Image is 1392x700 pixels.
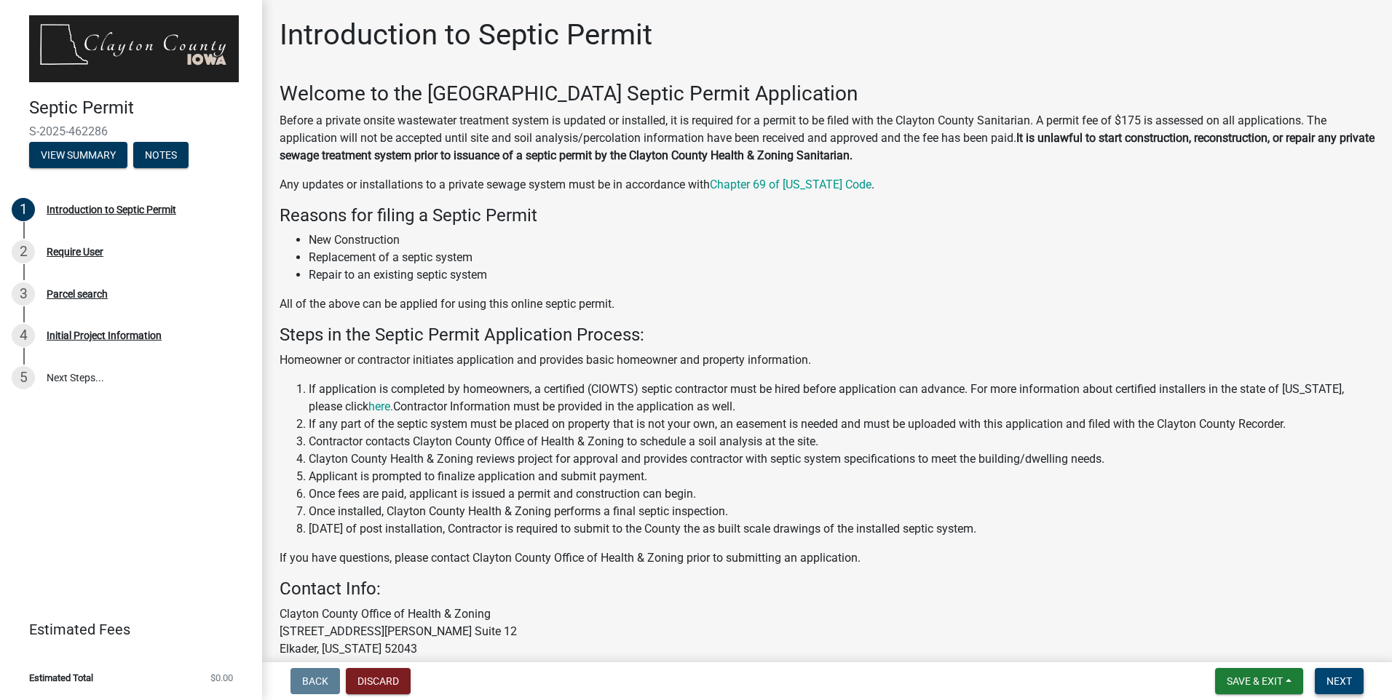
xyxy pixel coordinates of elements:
[12,198,35,221] div: 1
[280,549,1375,567] p: If you have questions, please contact Clayton County Office of Health & Zoning prior to submittin...
[1227,675,1283,687] span: Save & Exit
[47,204,176,215] div: Introduction to Septic Permit
[710,178,871,191] a: Chapter 69 of [US_STATE] Code
[29,98,250,119] h4: Septic Permit
[47,247,103,257] div: Require User
[210,673,233,683] span: $0.00
[280,17,652,52] h1: Introduction to Septic Permit
[29,124,233,138] span: S-2025-462286
[302,675,328,687] span: Back
[133,142,189,168] button: Notes
[1326,675,1352,687] span: Next
[309,503,1375,520] li: Once installed, Clayton County Health & Zoning performs a final septic inspection.
[133,150,189,162] wm-modal-confirm: Notes
[12,615,239,644] a: Estimated Fees
[29,150,127,162] wm-modal-confirm: Summary
[280,325,1375,346] h4: Steps in the Septic Permit Application Process:
[280,112,1375,164] p: Before a private onsite wastewater treatment system is updated or installed, it is required for a...
[309,433,1375,450] li: Contractor contacts Clayton County Office of Health & Zoning to schedule a soil analysis at the s...
[309,450,1375,468] li: Clayton County Health & Zoning reviews project for approval and provides contractor with septic s...
[280,131,1375,162] strong: It is unlawful to start construction, reconstruction, or repair any private sewage treatment syst...
[280,205,1375,226] h4: Reasons for filing a Septic Permit
[290,668,340,694] button: Back
[309,520,1375,538] li: [DATE] of post installation, Contractor is required to submit to the County the as built scale dr...
[280,81,1375,106] h3: Welcome to the [GEOGRAPHIC_DATA] Septic Permit Application
[309,381,1375,415] li: If application is completed by homeowners, a certified (CIOWTS) septic contractor must be hired b...
[309,485,1375,503] li: Once fees are paid, applicant is issued a permit and construction can begin.
[309,249,1375,266] li: Replacement of a septic system
[309,266,1375,284] li: Repair to an existing septic system
[29,673,93,683] span: Estimated Total
[29,15,239,82] img: Clayton County, Iowa
[12,324,35,347] div: 4
[280,176,1375,194] p: Any updates or installations to a private sewage system must be in accordance with .
[47,330,162,341] div: Initial Project Information
[309,415,1375,433] li: If any part of the septic system must be placed on property that is not your own, an easement is ...
[29,142,127,168] button: View Summary
[346,668,411,694] button: Discard
[368,399,393,413] a: here.
[12,240,35,263] div: 2
[280,578,1375,600] h4: Contact Info:
[280,605,1375,693] p: Clayton County Office of Health & Zoning [STREET_ADDRESS][PERSON_NAME] Suite 12 Elkader, [US_STAT...
[47,289,108,299] div: Parcel search
[309,231,1375,249] li: New Construction
[1315,668,1364,694] button: Next
[280,351,1375,369] p: Homeowner or contractor initiates application and provides basic homeowner and property information.
[309,468,1375,485] li: Applicant is prompted to finalize application and submit payment.
[12,282,35,306] div: 3
[280,295,1375,313] p: All of the above can be applied for using this online septic permit.
[1215,668,1303,694] button: Save & Exit
[12,366,35,389] div: 5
